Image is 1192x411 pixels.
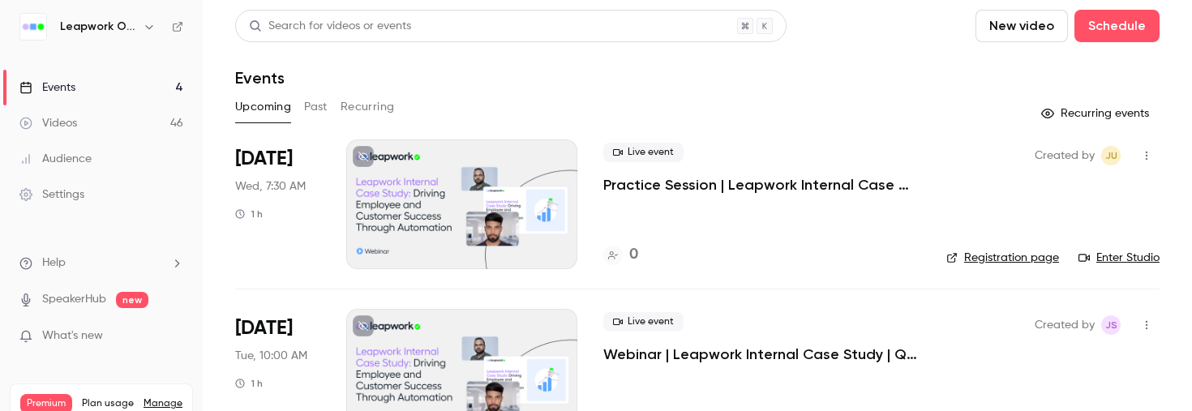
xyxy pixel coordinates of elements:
span: Plan usage [82,397,134,410]
div: 1 h [235,377,263,390]
li: help-dropdown-opener [19,255,183,272]
span: What's new [42,328,103,345]
span: Jaynesh Singh [1101,315,1121,335]
a: 0 [603,244,638,266]
a: SpeakerHub [42,291,106,308]
span: Created by [1035,146,1095,165]
div: Videos [19,115,77,131]
a: Manage [144,397,182,410]
span: Help [42,255,66,272]
span: JU [1105,146,1117,165]
h1: Events [235,68,285,88]
span: new [116,292,148,308]
a: Enter Studio [1078,250,1160,266]
a: Practice Session | Leapwork Internal Case Study | Q3 2025 [603,175,920,195]
a: Webinar | Leapwork Internal Case Study | Q3 2025 [603,345,920,364]
div: 1 h [235,208,263,220]
div: Aug 13 Wed, 7:30 AM (America/New York) [235,139,320,269]
span: Live event [603,312,684,332]
button: Upcoming [235,94,291,120]
span: Janel Urena [1101,146,1121,165]
img: Leapwork Online Event [20,14,46,40]
span: Wed, 7:30 AM [235,178,306,195]
button: Schedule [1074,10,1160,42]
button: Past [304,94,328,120]
span: [DATE] [235,315,293,341]
span: Tue, 10:00 AM [235,348,307,364]
span: Live event [603,143,684,162]
a: Registration page [946,250,1059,266]
div: Audience [19,151,92,167]
h4: 0 [629,244,638,266]
span: Created by [1035,315,1095,335]
span: [DATE] [235,146,293,172]
button: New video [975,10,1068,42]
h6: Leapwork Online Event [60,19,136,35]
button: Recurring [341,94,395,120]
iframe: Noticeable Trigger [164,329,183,344]
div: Events [19,79,75,96]
div: Settings [19,186,84,203]
span: JS [1105,315,1117,335]
div: Search for videos or events [249,18,411,35]
button: Recurring events [1034,101,1160,126]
